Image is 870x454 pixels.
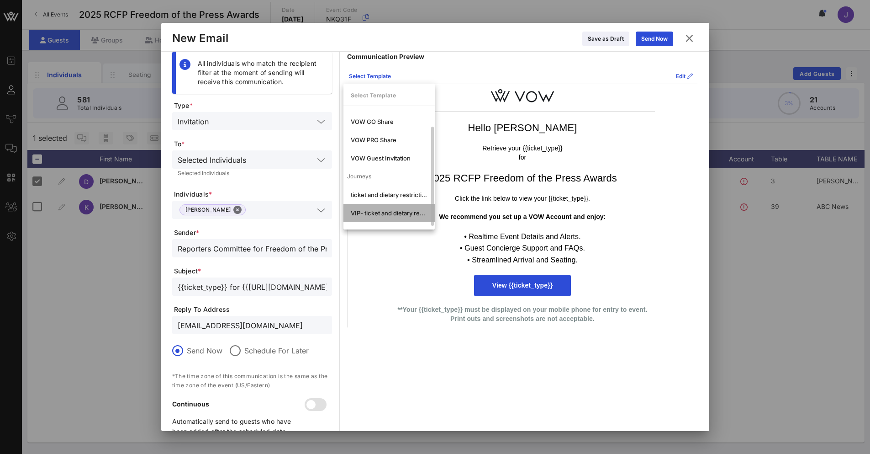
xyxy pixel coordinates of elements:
span: Hello [PERSON_NAME] [468,122,577,134]
div: All individuals who match the recipient filter at the moment of sending will receive this communi... [198,59,325,86]
div: Selected Individuals [172,150,332,169]
p: Continuous [172,399,306,409]
button: Select Template [343,69,396,84]
button: Send Now [636,32,673,46]
a: View {{ticket_type}} [474,275,571,296]
button: Close [233,206,242,214]
div: ticket and dietary restrictions [351,191,427,198]
span: Reply To Address [174,305,332,314]
p: Click the link below to view your {{ticket_type}}. [390,194,655,203]
div: VIP- ticket and dietary restrictions [351,209,427,217]
strong: We recommend you set up a VOW Account and enjoy: [439,213,606,220]
p: Retrieve your {{ticket_type}} for [390,144,655,162]
div: Selected Individuals [178,171,327,176]
p: Automatically send to guests who have been added after the scheduled date [172,417,306,437]
div: Edit [676,72,693,81]
p: • Realtime Event Details and Alerts. • Guest Concierge Support and FAQs. • Streamlined Arrival an... [390,231,655,266]
strong: **Your {{ticket_type}} must be displayed on your mobile phone for entry to event. Print outs and ... [398,306,648,322]
label: Send Now [187,346,222,355]
input: From [178,319,327,331]
div: VOW GO Share [351,118,427,125]
input: From [178,242,327,254]
span: To [174,139,332,149]
span: View {{ticket_type}} [492,282,553,289]
div: Select Template [349,72,391,81]
span: [PERSON_NAME] [185,205,240,215]
div: New Email [172,32,228,45]
button: Edit [670,69,698,84]
div: Selected Individuals [178,156,246,164]
span: Sender [174,228,332,237]
h1: 2025 RCFP Freedom of the Press Awards [390,171,655,186]
span: Individuals [174,190,332,199]
span: Type [174,101,332,110]
div: Send Now [641,34,668,43]
button: Save as Draft [582,32,629,46]
span: Subject [174,267,332,276]
p: Select Template [343,91,435,100]
label: Schedule For Later [244,346,309,355]
div: Journeys [343,167,435,186]
div: Invitation [178,118,209,126]
div: Save as Draft [588,34,624,43]
input: Subject [178,281,327,293]
div: VOW Guest Invitation [351,155,427,162]
p: *The time zone of this communication is the same as the time zone of the event (US/Eastern) [172,372,332,390]
div: Invitation [172,112,332,130]
div: VOW PRO Share [351,136,427,144]
p: Communication Preview [347,52,698,62]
